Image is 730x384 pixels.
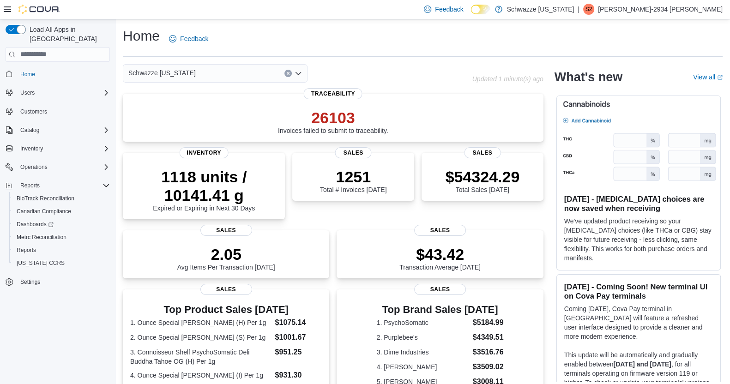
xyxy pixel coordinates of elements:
dd: $951.25 [275,347,322,358]
span: Washington CCRS [13,258,110,269]
span: Schwazze [US_STATE] [128,67,196,78]
span: [US_STATE] CCRS [17,259,65,267]
p: $54324.29 [446,168,520,186]
strong: [DATE] and [DATE] [613,360,671,368]
button: Metrc Reconciliation [9,231,114,244]
p: We've updated product receiving so your [MEDICAL_DATA] choices (like THCa or CBG) stay visible fo... [564,216,713,263]
button: Customers [2,105,114,118]
dd: $931.30 [275,370,322,381]
span: Operations [20,163,48,171]
dd: $1075.14 [275,317,322,328]
dt: 3. Connoisseur Shelf PsychoSomatic Deli Buddha Tahoe OG (H) Per 1g [130,348,271,366]
div: Transaction Average [DATE] [399,245,481,271]
h2: What's new [555,70,622,84]
span: Load All Apps in [GEOGRAPHIC_DATA] [26,25,110,43]
div: Total Sales [DATE] [446,168,520,193]
dd: $3509.02 [473,361,504,372]
span: Canadian Compliance [17,208,71,215]
div: Steven-2934 Fuentes [583,4,594,15]
a: Canadian Compliance [13,206,75,217]
button: Settings [2,275,114,288]
a: Feedback [165,30,212,48]
button: Inventory [2,142,114,155]
div: Expired or Expiring in Next 30 Days [130,168,278,212]
dd: $5184.99 [473,317,504,328]
a: BioTrack Reconciliation [13,193,78,204]
span: Users [20,89,35,96]
p: $43.42 [399,245,481,264]
span: Canadian Compliance [13,206,110,217]
span: Sales [414,225,466,236]
img: Cova [18,5,60,14]
h3: Top Product Sales [DATE] [130,304,322,315]
button: Clear input [284,70,292,77]
span: Reports [17,246,36,254]
button: BioTrack Reconciliation [9,192,114,205]
button: Users [2,86,114,99]
span: Sales [200,225,252,236]
span: Home [17,68,110,80]
button: Home [2,67,114,81]
span: Reports [20,182,40,189]
span: Operations [17,162,110,173]
span: S2 [585,4,592,15]
span: Sales [335,147,372,158]
dt: 2. Purplebee's [377,333,469,342]
p: 2.05 [177,245,275,264]
button: Reports [17,180,43,191]
dd: $4349.51 [473,332,504,343]
dt: 1. Ounce Special [PERSON_NAME] (H) Per 1g [130,318,271,327]
a: Settings [17,276,44,288]
a: Dashboards [9,218,114,231]
span: Reports [13,245,110,256]
p: | [578,4,579,15]
span: Customers [17,106,110,117]
span: Metrc Reconciliation [17,234,66,241]
span: Feedback [435,5,463,14]
input: Dark Mode [471,5,490,14]
p: Coming [DATE], Cova Pay terminal in [GEOGRAPHIC_DATA] will feature a refreshed user interface des... [564,304,713,341]
span: Catalog [20,126,39,134]
p: Schwazze [US_STATE] [507,4,574,15]
h3: Top Brand Sales [DATE] [377,304,504,315]
dd: $3516.76 [473,347,504,358]
button: Operations [2,161,114,174]
span: Settings [20,278,40,286]
span: Inventory [17,143,110,154]
span: Dark Mode [471,14,471,15]
span: Dashboards [13,219,110,230]
span: Customers [20,108,47,115]
button: Inventory [17,143,47,154]
button: Reports [9,244,114,257]
button: Catalog [2,124,114,137]
button: Canadian Compliance [9,205,114,218]
span: Settings [17,276,110,288]
dt: 1. PsychoSomatic [377,318,469,327]
button: Users [17,87,38,98]
span: BioTrack Reconciliation [17,195,74,202]
a: Customers [17,106,51,117]
div: Invoices failed to submit to traceability. [278,108,388,134]
span: Home [20,71,35,78]
nav: Complex example [6,64,110,313]
p: Updated 1 minute(s) ago [472,75,543,83]
a: Dashboards [13,219,57,230]
div: Avg Items Per Transaction [DATE] [177,245,275,271]
dt: 4. Ounce Special [PERSON_NAME] (I) Per 1g [130,371,271,380]
span: Traceability [304,88,362,99]
dt: 4. [PERSON_NAME] [377,362,469,372]
span: Users [17,87,110,98]
button: Catalog [17,125,43,136]
p: [PERSON_NAME]-2934 [PERSON_NAME] [598,4,723,15]
svg: External link [717,75,723,80]
a: Home [17,69,39,80]
span: Dashboards [17,221,54,228]
dd: $1001.67 [275,332,322,343]
button: Open list of options [295,70,302,77]
span: Inventory [179,147,229,158]
button: Operations [17,162,51,173]
span: Inventory [20,145,43,152]
dt: 3. Dime Industries [377,348,469,357]
a: Metrc Reconciliation [13,232,70,243]
div: Total # Invoices [DATE] [320,168,386,193]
